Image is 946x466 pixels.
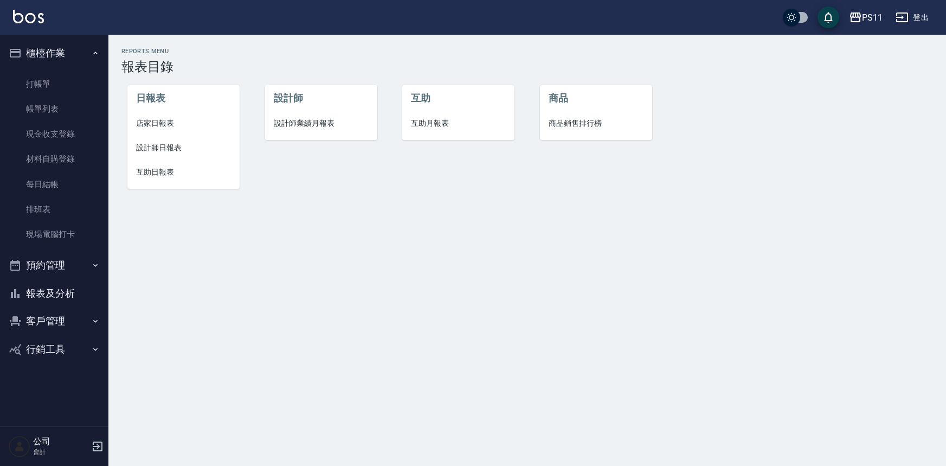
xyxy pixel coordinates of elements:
div: PS11 [862,11,883,24]
span: 互助日報表 [136,167,231,178]
img: Person [9,436,30,457]
button: 客戶管理 [4,307,104,335]
li: 設計師 [265,85,377,111]
a: 排班表 [4,197,104,222]
li: 日報表 [127,85,240,111]
a: 互助月報表 [402,111,514,136]
button: 預約管理 [4,251,104,279]
span: 店家日報表 [136,118,231,129]
button: 登出 [891,8,933,28]
a: 設計師日報表 [127,136,240,160]
button: 行銷工具 [4,335,104,363]
span: 設計師業績月報表 [274,118,369,129]
img: Logo [13,10,44,23]
a: 每日結帳 [4,172,104,197]
a: 現場電腦打卡 [4,222,104,247]
button: save [818,7,839,28]
a: 材料自購登錄 [4,146,104,171]
a: 互助日報表 [127,160,240,184]
li: 互助 [402,85,514,111]
h2: Reports Menu [121,48,933,55]
li: 商品 [540,85,652,111]
button: 報表及分析 [4,279,104,308]
span: 設計師日報表 [136,142,231,154]
a: 設計師業績月報表 [265,111,377,136]
button: PS11 [845,7,887,29]
a: 現金收支登錄 [4,122,104,146]
p: 會計 [33,447,88,457]
h5: 公司 [33,436,88,447]
a: 商品銷售排行榜 [540,111,652,136]
a: 帳單列表 [4,97,104,122]
h3: 報表目錄 [121,59,933,74]
a: 打帳單 [4,72,104,97]
button: 櫃檯作業 [4,39,104,67]
span: 互助月報表 [411,118,506,129]
a: 店家日報表 [127,111,240,136]
span: 商品銷售排行榜 [549,118,643,129]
